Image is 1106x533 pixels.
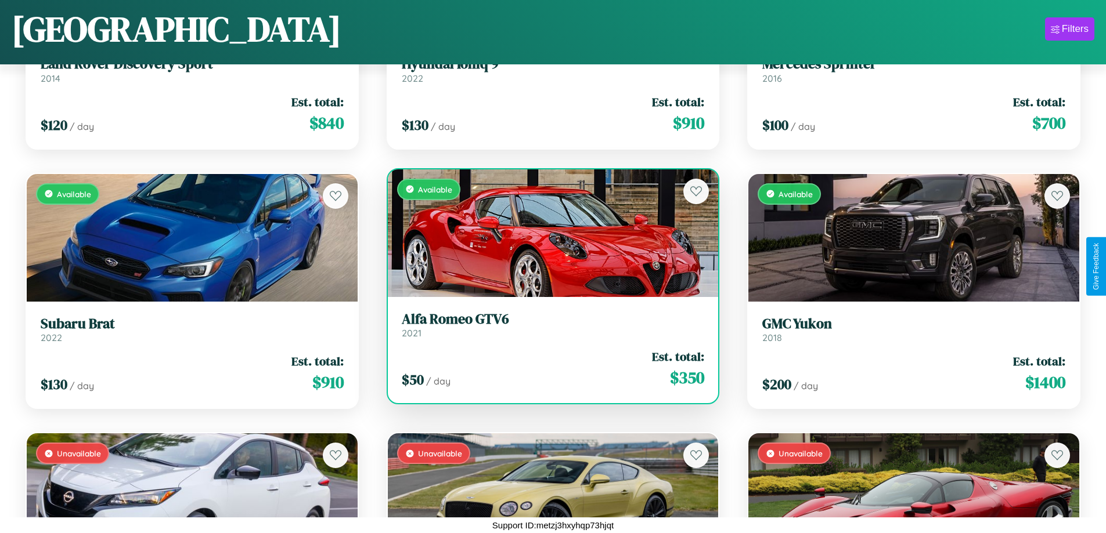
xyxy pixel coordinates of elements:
[418,184,452,194] span: Available
[312,371,344,394] span: $ 910
[492,517,614,533] p: Support ID: metzj3hxyhqp73hjqt
[70,380,94,391] span: / day
[57,448,101,458] span: Unavailable
[426,375,451,387] span: / day
[402,56,705,84] a: Hyundai Ioniq 92022
[41,332,62,343] span: 2022
[673,111,704,135] span: $ 910
[1092,243,1100,290] div: Give Feedback
[402,311,705,339] a: Alfa Romeo GTV62021
[41,72,60,84] span: 2014
[779,189,813,199] span: Available
[402,72,423,84] span: 2022
[431,121,455,132] span: / day
[41,375,67,394] span: $ 130
[779,448,823,458] span: Unavailable
[1025,371,1065,394] span: $ 1400
[418,448,462,458] span: Unavailable
[41,56,344,84] a: Land Rover Discovery Sport2014
[41,115,67,135] span: $ 120
[791,121,815,132] span: / day
[402,311,705,328] h3: Alfa Romeo GTV6
[762,316,1065,332] h3: GMC Yukon
[1062,23,1089,35] div: Filters
[1013,353,1065,369] span: Est. total:
[762,56,1065,72] h3: Mercedes Sprinter
[1045,17,1094,41] button: Filters
[762,56,1065,84] a: Mercedes Sprinter2016
[291,93,344,110] span: Est. total:
[1013,93,1065,110] span: Est. total:
[402,115,428,135] span: $ 130
[70,121,94,132] span: / day
[291,353,344,369] span: Est. total:
[402,370,424,389] span: $ 50
[762,72,782,84] span: 2016
[402,56,705,72] h3: Hyundai Ioniq 9
[762,115,788,135] span: $ 100
[794,380,818,391] span: / day
[41,316,344,332] h3: Subaru Brat
[309,111,344,135] span: $ 840
[762,332,782,343] span: 2018
[57,189,91,199] span: Available
[402,327,421,339] span: 2021
[12,5,341,53] h1: [GEOGRAPHIC_DATA]
[670,366,704,389] span: $ 350
[41,56,344,72] h3: Land Rover Discovery Sport
[762,316,1065,344] a: GMC Yukon2018
[1032,111,1065,135] span: $ 700
[762,375,791,394] span: $ 200
[41,316,344,344] a: Subaru Brat2022
[652,348,704,365] span: Est. total:
[652,93,704,110] span: Est. total:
